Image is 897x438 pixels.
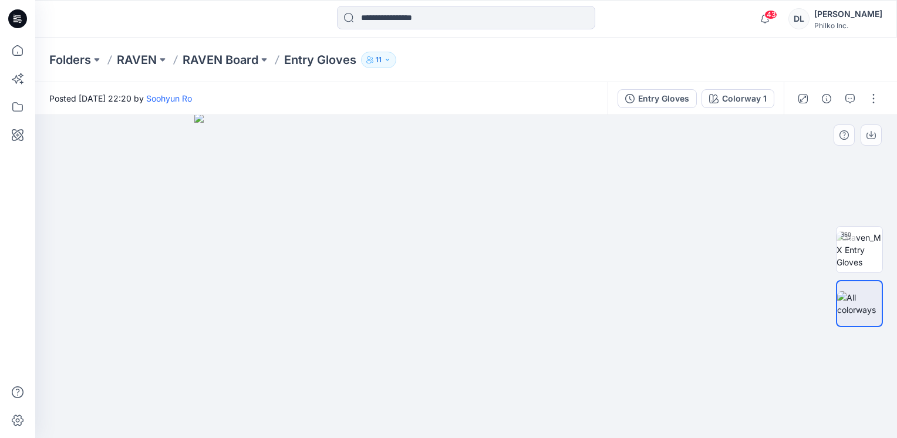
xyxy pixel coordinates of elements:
button: Details [817,89,836,108]
div: Philko Inc. [814,21,882,30]
img: eyJhbGciOiJIUzI1NiIsImtpZCI6IjAiLCJzbHQiOiJzZXMiLCJ0eXAiOiJKV1QifQ.eyJkYXRhIjp7InR5cGUiOiJzdG9yYW... [194,113,738,438]
p: Entry Gloves [284,52,356,68]
div: [PERSON_NAME] [814,7,882,21]
div: Entry Gloves [638,92,689,105]
a: Folders [49,52,91,68]
a: RAVEN [117,52,157,68]
a: RAVEN Board [183,52,258,68]
button: Entry Gloves [618,89,697,108]
p: 11 [376,53,382,66]
div: DL [788,8,810,29]
a: Soohyun Ro [146,93,192,103]
img: Raven_MX Entry Gloves [837,231,882,268]
div: Colorway 1 [722,92,767,105]
span: Posted [DATE] 22:20 by [49,92,192,105]
button: 11 [361,52,396,68]
button: Colorway 1 [702,89,774,108]
span: 43 [764,10,777,19]
img: All colorways [837,291,882,316]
